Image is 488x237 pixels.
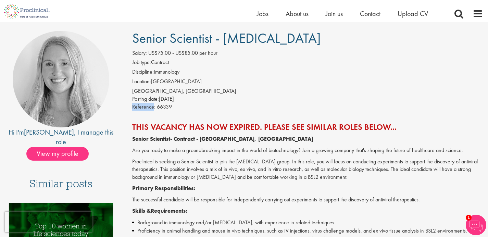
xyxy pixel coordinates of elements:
a: View my profile [26,148,96,157]
li: Proficiency in animal handling and mouse in vivo techniques, such as IV injections, virus challen... [132,227,483,235]
span: 1 [466,215,472,221]
div: [DATE] [132,95,483,103]
strong: Requirements: [151,207,187,214]
strong: Skills & [132,207,151,214]
div: Hi I'm , I manage this role [5,127,117,147]
label: Salary: [132,49,147,57]
span: US$75.00 - US$85.00 per hour [148,49,217,57]
label: Discipline: [132,68,154,76]
a: Jobs [257,9,268,18]
p: Are you ready to make a groundbreaking impact in the world of biotechnology? Join a growing compa... [132,147,483,154]
strong: - Contract - [GEOGRAPHIC_DATA], [GEOGRAPHIC_DATA] [170,135,313,142]
span: Posting date: [132,95,159,102]
a: Join us [326,9,343,18]
p: The successful candidate will be responsible for independently carrying out experiments to suppor... [132,196,483,204]
li: [GEOGRAPHIC_DATA] [132,78,483,87]
p: Proclinical is seeking a Senior Scientist to join the [MEDICAL_DATA] group. In this role, you wil... [132,158,483,182]
iframe: reCAPTCHA [5,212,92,232]
label: Location: [132,78,151,86]
label: Reference: [132,103,155,111]
span: View my profile [26,147,89,161]
label: Job type: [132,59,151,66]
li: Contract [132,59,483,68]
h3: Similar posts [29,178,92,194]
strong: Senior Scientist [132,135,170,142]
strong: Primary Responsibilities: [132,185,195,192]
a: About us [286,9,309,18]
span: 66339 [157,103,172,110]
a: Contact [360,9,380,18]
img: imeage of recruiter Shannon Briggs [13,31,109,127]
li: Background in immunology and/or [MEDICAL_DATA], with experience in related techniques. [132,219,483,227]
a: [PERSON_NAME] [24,128,74,137]
a: Upload CV [398,9,428,18]
li: Immunology [132,68,483,78]
div: [GEOGRAPHIC_DATA], [GEOGRAPHIC_DATA] [132,87,483,95]
span: Senior Scientist - [MEDICAL_DATA] [132,29,321,47]
img: Chatbot [466,215,486,235]
h2: This vacancy has now expired. Please see similar roles below... [132,123,483,132]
